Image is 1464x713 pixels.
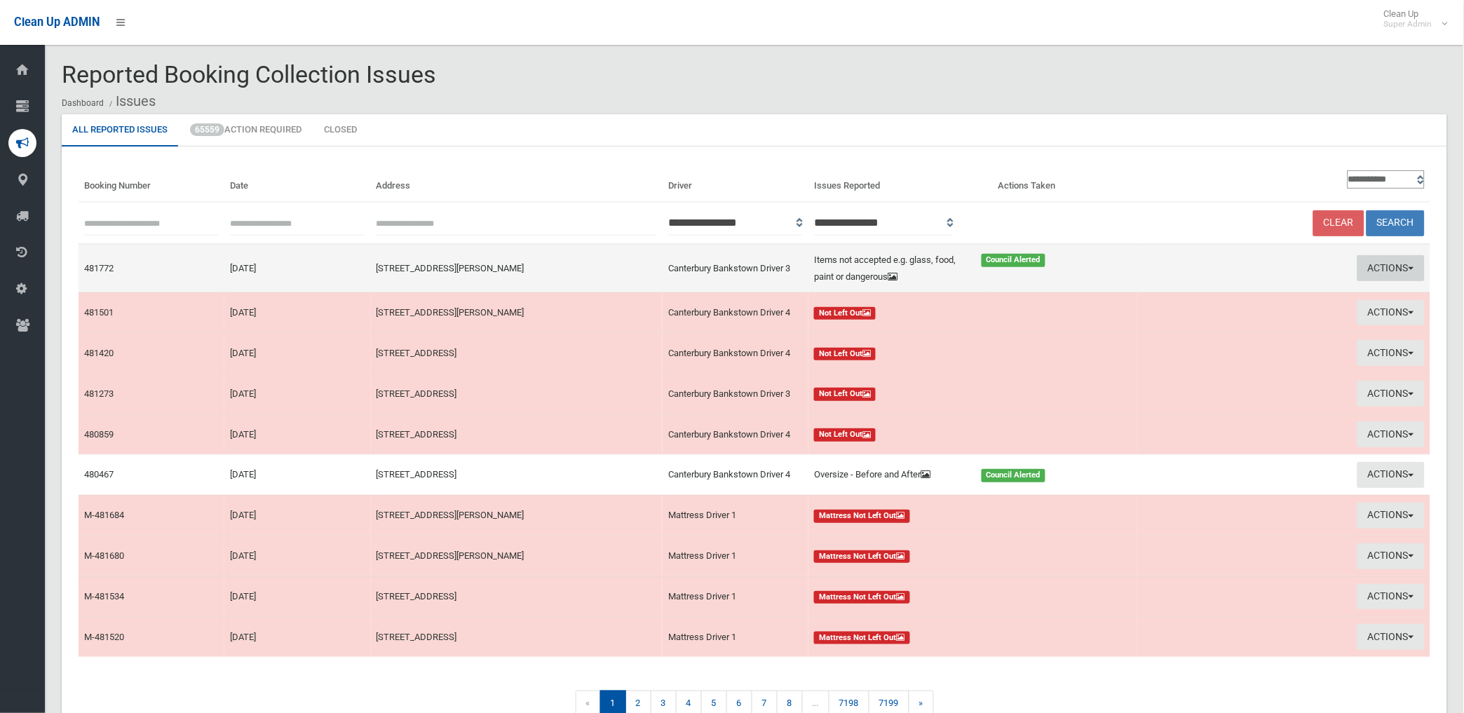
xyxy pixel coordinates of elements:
td: [STREET_ADDRESS] [371,374,663,414]
span: Council Alerted [982,469,1045,482]
th: Driver [663,163,808,202]
td: Mattress Driver 1 [663,617,808,657]
td: [DATE] [224,576,370,617]
div: Oversize - Before and After [806,466,973,483]
a: 481501 [84,307,114,318]
a: All Reported Issues [62,114,178,147]
a: Dashboard [62,98,104,108]
td: [STREET_ADDRESS] [371,333,663,374]
td: [DATE] [224,495,370,536]
a: Mattress Not Left Out [814,588,1132,605]
button: Actions [1357,624,1425,650]
span: Mattress Not Left Out [814,591,910,604]
button: Actions [1357,381,1425,407]
td: Canterbury Bankstown Driver 3 [663,374,808,414]
span: Not Left Out [814,307,876,320]
a: M-481534 [84,591,124,602]
button: Actions [1357,462,1425,488]
a: Not Left Out [814,304,1132,321]
div: Items not accepted e.g. glass, food, paint or dangerous [806,252,973,285]
th: Issues Reported [808,163,992,202]
td: [STREET_ADDRESS] [371,414,663,455]
td: Canterbury Bankstown Driver 4 [663,414,808,455]
span: Not Left Out [814,388,876,401]
li: Issues [106,88,156,114]
span: Mattress Not Left Out [814,510,910,523]
td: Mattress Driver 1 [663,576,808,617]
span: Not Left Out [814,348,876,361]
span: Mattress Not Left Out [814,550,910,564]
th: Address [371,163,663,202]
td: [DATE] [224,374,370,414]
td: [STREET_ADDRESS][PERSON_NAME] [371,292,663,333]
td: Canterbury Bankstown Driver 3 [663,244,808,293]
span: Not Left Out [814,428,876,442]
span: Council Alerted [982,254,1045,267]
a: 481772 [84,263,114,273]
th: Booking Number [79,163,224,202]
button: Actions [1357,340,1425,366]
td: Canterbury Bankstown Driver 4 [663,333,808,374]
small: Super Admin [1384,19,1432,29]
button: Actions [1357,584,1425,610]
td: Mattress Driver 1 [663,536,808,576]
td: [STREET_ADDRESS] [371,454,663,495]
span: Clean Up ADMIN [14,15,100,29]
button: Actions [1357,255,1425,281]
a: Not Left Out [814,426,1132,443]
span: Clean Up [1377,8,1446,29]
td: Canterbury Bankstown Driver 4 [663,292,808,333]
td: [STREET_ADDRESS][PERSON_NAME] [371,244,663,293]
a: Oversize - Before and After Council Alerted [814,466,1132,483]
a: 65559Action Required [179,114,312,147]
button: Actions [1357,543,1425,569]
a: 481273 [84,388,114,399]
a: M-481684 [84,510,124,520]
a: Mattress Not Left Out [814,507,1132,524]
span: Mattress Not Left Out [814,632,910,645]
span: Reported Booking Collection Issues [62,60,436,88]
td: [STREET_ADDRESS][PERSON_NAME] [371,495,663,536]
a: Closed [313,114,367,147]
td: [STREET_ADDRESS][PERSON_NAME] [371,536,663,576]
a: 480467 [84,469,114,480]
td: Canterbury Bankstown Driver 4 [663,454,808,495]
td: [DATE] [224,292,370,333]
a: Not Left Out [814,386,1132,402]
button: Actions [1357,503,1425,529]
th: Date [224,163,370,202]
button: Actions [1357,300,1425,326]
button: Search [1367,210,1425,236]
a: M-481680 [84,550,124,561]
span: 65559 [190,123,224,136]
td: [STREET_ADDRESS] [371,576,663,617]
td: Mattress Driver 1 [663,495,808,536]
a: 481420 [84,348,114,358]
a: Items not accepted e.g. glass, food, paint or dangerous Council Alerted [814,252,1132,285]
a: Mattress Not Left Out [814,629,1132,646]
td: [STREET_ADDRESS] [371,617,663,657]
button: Actions [1357,421,1425,447]
td: [DATE] [224,333,370,374]
td: [DATE] [224,244,370,293]
th: Actions Taken [992,163,1138,202]
td: [DATE] [224,617,370,657]
a: Clear [1313,210,1364,236]
a: M-481520 [84,632,124,642]
td: [DATE] [224,536,370,576]
td: [DATE] [224,414,370,455]
td: [DATE] [224,454,370,495]
a: 480859 [84,429,114,440]
a: Not Left Out [814,345,1132,362]
a: Mattress Not Left Out [814,548,1132,564]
